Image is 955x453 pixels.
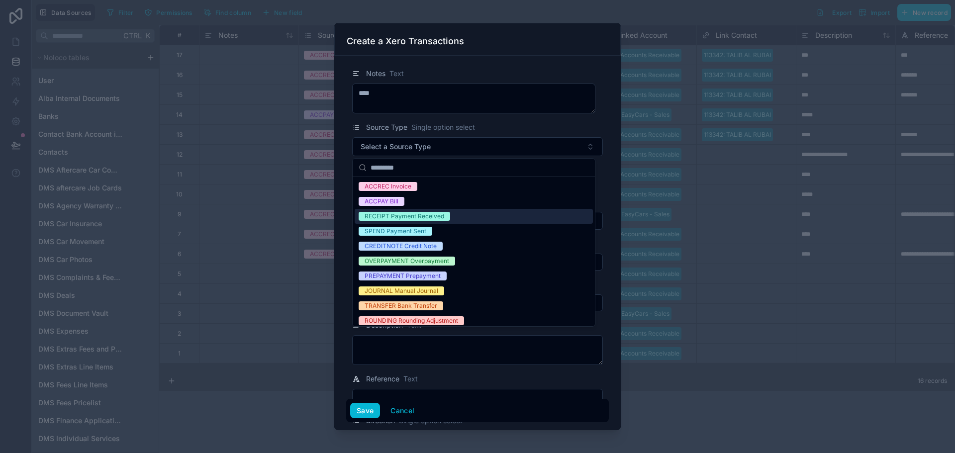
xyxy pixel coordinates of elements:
span: Text [389,69,404,79]
div: ROUNDING Rounding Adjustment [365,316,458,325]
div: ACCREC Invoice [365,182,411,191]
div: ACCPAY Bill [365,197,398,206]
span: Source Type [366,122,407,132]
span: Notes [366,69,385,79]
button: Cancel [384,403,421,419]
div: PREPAYMENT Prepayment [365,272,441,280]
div: CREDITNOTE Credit Note [365,242,437,251]
span: Single option select [411,122,475,132]
span: Reference [366,374,399,384]
h3: Create a Xero Transactions [347,35,464,47]
button: Save [350,403,380,419]
button: Select Button [352,137,603,156]
div: RECEIPT Payment Received [365,212,444,221]
span: Text [403,374,418,384]
div: OVERPAYMENT Overpayment [365,257,449,266]
div: Suggestions [353,177,595,326]
div: JOURNAL Manual Journal [365,286,438,295]
span: Select a Source Type [361,142,431,152]
div: SPEND Payment Sent [365,227,426,236]
div: TRANSFER Bank Transfer [365,301,437,310]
